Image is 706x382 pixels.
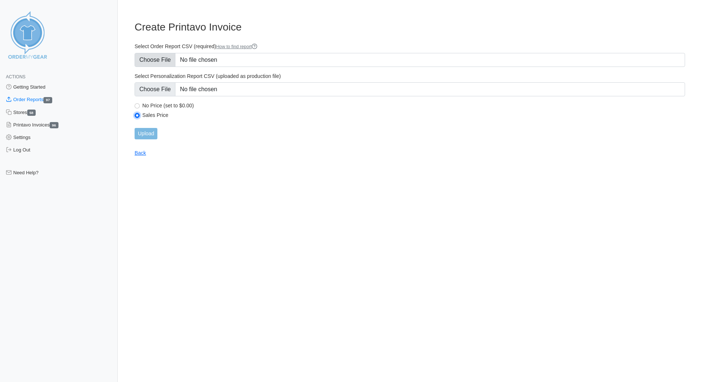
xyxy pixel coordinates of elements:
[216,44,258,49] a: How to find report
[50,122,58,128] span: 96
[142,112,685,118] label: Sales Price
[135,128,157,139] input: Upload
[135,43,685,50] label: Select Order Report CSV (required)
[27,110,36,116] span: 58
[6,74,25,79] span: Actions
[135,150,146,156] a: Back
[135,21,685,33] h3: Create Printavo Invoice
[135,73,685,79] label: Select Personalization Report CSV (uploaded as production file)
[43,97,52,103] span: 97
[142,102,685,109] label: No Price (set to $0.00)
